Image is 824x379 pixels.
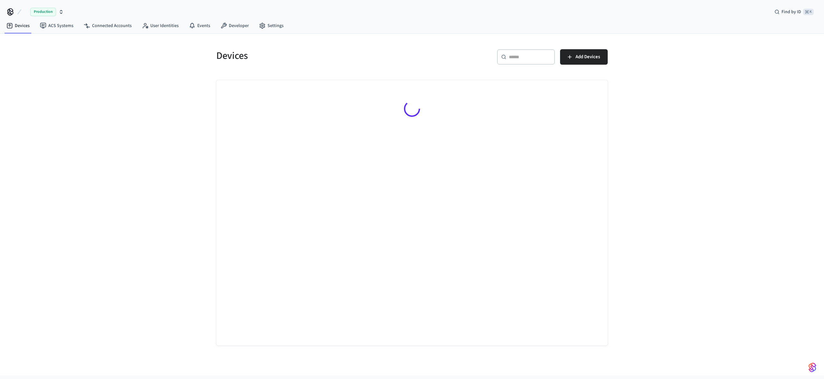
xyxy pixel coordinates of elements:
a: Connected Accounts [79,20,137,32]
a: Devices [1,20,35,32]
h5: Devices [216,49,408,62]
button: Add Devices [560,49,608,65]
div: Find by ID⌘ K [769,6,819,18]
a: ACS Systems [35,20,79,32]
a: User Identities [137,20,184,32]
a: Events [184,20,215,32]
span: ⌘ K [803,9,814,15]
img: SeamLogoGradient.69752ec5.svg [809,362,816,373]
span: Production [30,8,56,16]
span: Find by ID [782,9,801,15]
a: Settings [254,20,289,32]
span: Add Devices [576,53,600,61]
a: Developer [215,20,254,32]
